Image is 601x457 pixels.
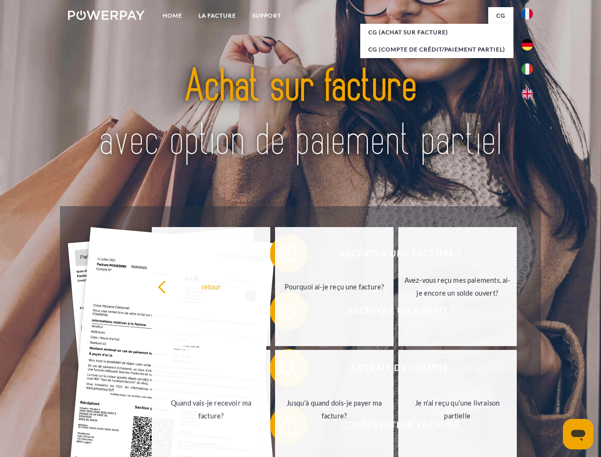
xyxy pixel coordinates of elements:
div: Jusqu'à quand dois-je payer ma facture? [281,397,388,422]
img: fr [522,8,533,20]
a: CG [488,7,513,24]
a: Support [244,7,289,24]
a: CG (achat sur facture) [360,24,513,41]
div: retour [158,280,265,293]
iframe: Bouton de lancement de la fenêtre de messagerie [563,419,593,449]
img: de [522,39,533,50]
img: en [522,88,533,99]
a: Avez-vous reçu mes paiements, ai-je encore un solde ouvert? [398,227,517,346]
div: Je n'ai reçu qu'une livraison partielle [404,397,511,422]
div: Quand vais-je recevoir ma facture? [158,397,265,422]
a: Home [155,7,190,24]
a: LA FACTURE [190,7,244,24]
img: title-powerpay_fr.svg [91,46,510,182]
a: CG (Compte de crédit/paiement partiel) [360,41,513,58]
div: Avez-vous reçu mes paiements, ai-je encore un solde ouvert? [404,274,511,299]
div: Pourquoi ai-je reçu une facture? [281,280,388,293]
img: logo-powerpay-white.svg [68,10,145,20]
img: it [522,63,533,75]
